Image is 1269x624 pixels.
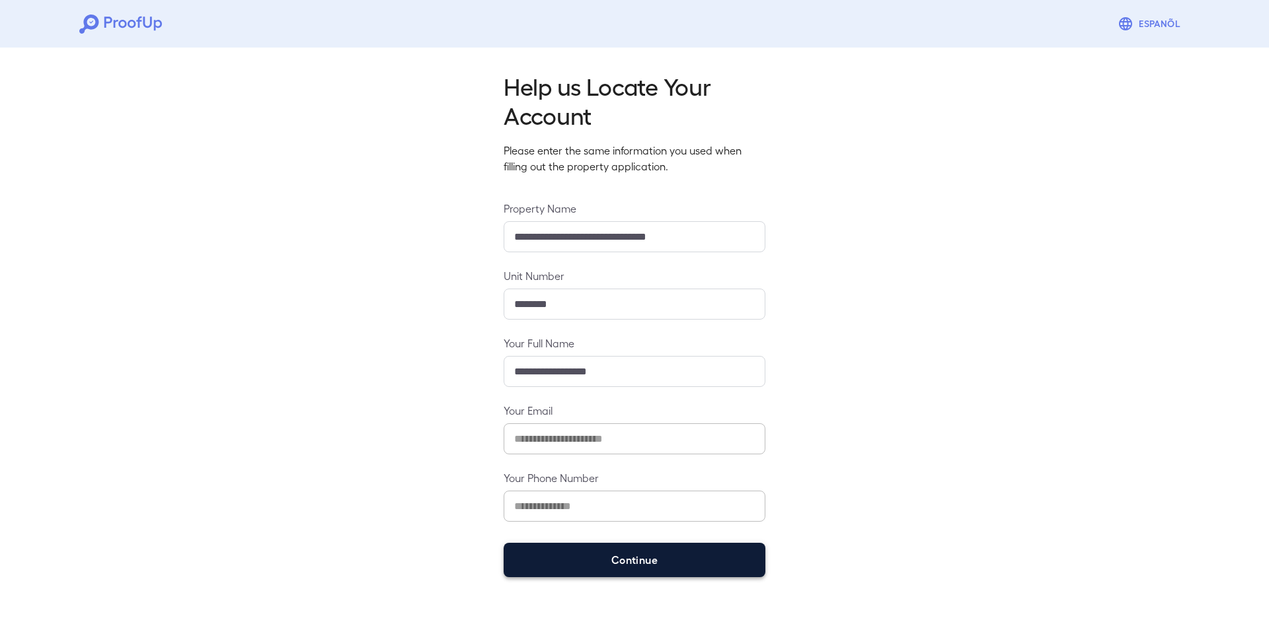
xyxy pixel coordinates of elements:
h2: Help us Locate Your Account [504,71,765,129]
label: Property Name [504,201,765,216]
button: Continue [504,543,765,577]
label: Your Phone Number [504,470,765,485]
label: Your Full Name [504,335,765,351]
label: Your Email [504,403,765,418]
label: Unit Number [504,268,765,283]
p: Please enter the same information you used when filling out the property application. [504,143,765,174]
button: Espanõl [1112,11,1190,37]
